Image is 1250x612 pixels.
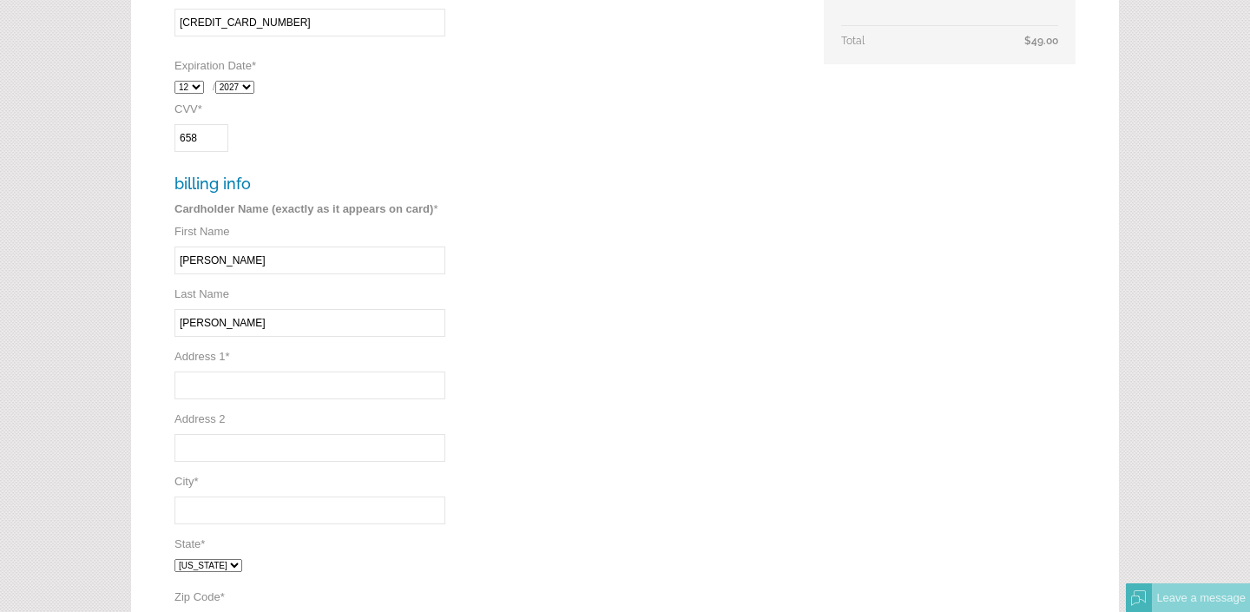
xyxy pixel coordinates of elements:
label: CVV [174,102,202,115]
label: City [174,475,198,488]
h3: billing info [174,174,799,193]
label: Expiration Date [174,59,256,72]
label: Address 1 [174,350,230,363]
img: Offline [1131,590,1147,606]
td: Total [841,26,1024,48]
label: First Name [174,225,230,238]
div: / [174,72,799,102]
label: Address 2 [174,412,226,425]
label: Last Name [174,287,229,300]
label: Zip Code [174,590,225,603]
label: State [174,537,205,550]
span: $49.00 [1024,35,1058,47]
strong: Cardholder Name (exactly as it appears on card) [174,202,433,215]
div: Leave a message [1152,583,1250,612]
